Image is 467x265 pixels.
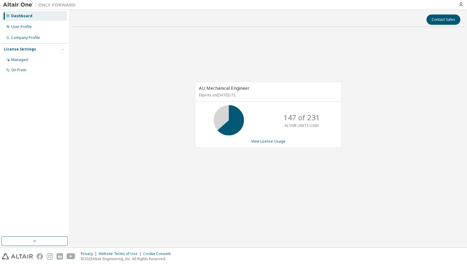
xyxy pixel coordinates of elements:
[2,253,33,260] img: altair_logo.svg
[199,92,336,98] p: Expires on [DATE] UTC
[37,253,43,260] img: facebook.svg
[3,2,79,8] img: Altair One
[11,68,26,73] div: On Prem
[11,35,40,40] div: Company Profile
[426,15,460,25] button: Contact Sales
[11,14,32,18] div: Dashboard
[251,139,285,144] a: View License Usage
[284,112,320,123] p: 147 of 231
[199,85,250,91] span: AU Mechanical Engineer
[143,251,174,256] div: Cookie Consent
[81,251,99,256] div: Privacy
[67,253,75,260] img: youtube.svg
[47,253,53,260] img: instagram.svg
[99,251,143,256] div: Website Terms of Use
[11,57,28,62] div: Managed
[11,24,32,29] div: User Profile
[81,256,174,261] p: © 2025 Altair Engineering, Inc. All Rights Reserved.
[4,47,36,52] div: License Settings
[57,253,63,260] img: linkedin.svg
[284,123,319,128] p: ALTAIR UNITS USED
